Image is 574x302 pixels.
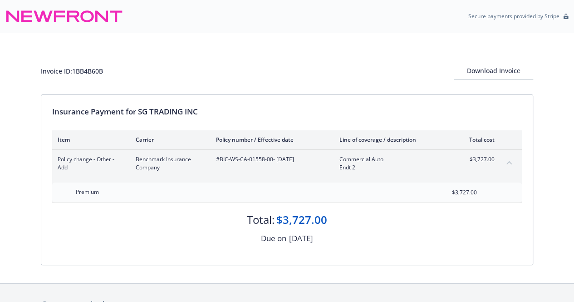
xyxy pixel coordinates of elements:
[261,233,286,244] div: Due on
[216,155,325,163] span: #BIC-WS-CA-01558-00 - [DATE]
[423,186,482,199] input: 0.00
[76,188,99,196] span: Premium
[339,136,446,144] div: Line of coverage / description
[461,155,495,163] span: $3,727.00
[339,155,446,172] span: Commercial AutoEndt 2
[339,155,446,163] span: Commercial Auto
[461,136,495,144] div: Total cost
[52,106,522,118] div: Insurance Payment for SG TRADING INC
[136,155,201,172] span: Benchmark Insurance Company
[502,155,516,170] button: collapse content
[136,136,201,144] div: Carrier
[216,136,325,144] div: Policy number / Effective date
[289,233,313,244] div: [DATE]
[247,212,275,228] div: Total:
[52,150,522,177] div: Policy change - Other - AddBenchmark Insurance Company#BIC-WS-CA-01558-00- [DATE]Commercial AutoE...
[454,62,533,79] div: Download Invoice
[58,136,121,144] div: Item
[41,66,103,76] div: Invoice ID: 1BB4B60B
[339,163,446,172] span: Endt 2
[58,155,121,172] span: Policy change - Other - Add
[468,12,559,20] p: Secure payments provided by Stripe
[454,62,533,80] button: Download Invoice
[276,212,327,228] div: $3,727.00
